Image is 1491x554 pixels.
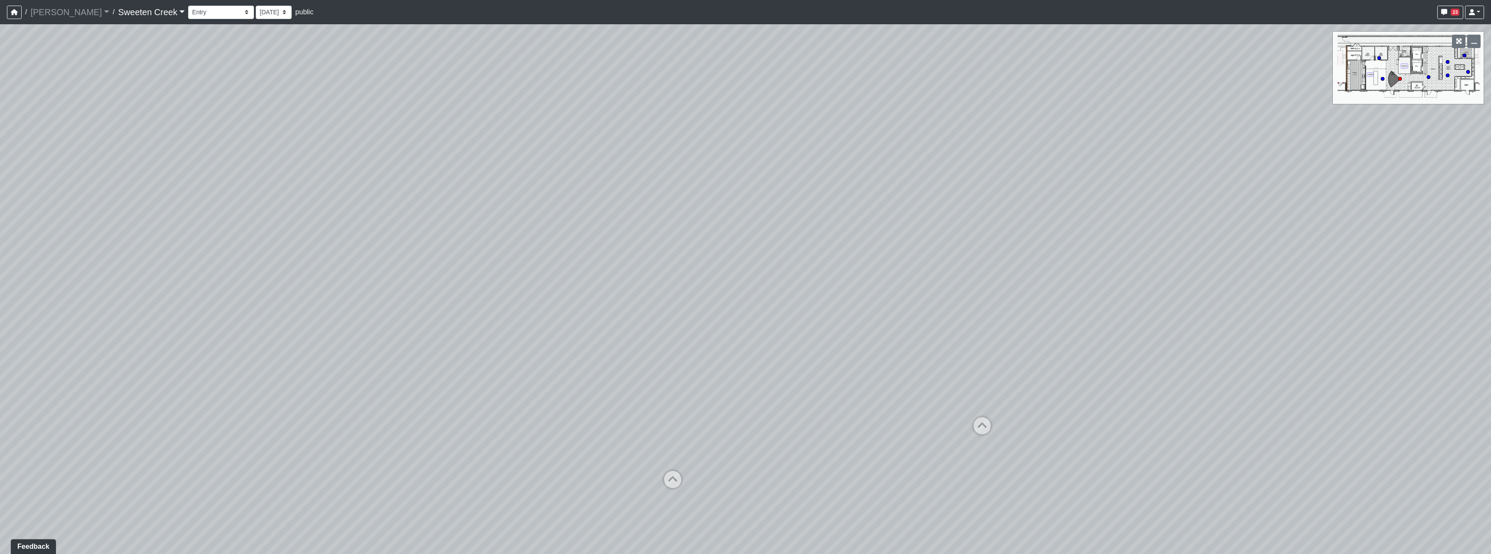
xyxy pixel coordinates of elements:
a: Sweeten Creek [118,3,185,21]
iframe: Ybug feedback widget [7,537,58,554]
a: [PERSON_NAME] [30,3,109,21]
span: / [109,3,118,21]
span: 23 [1451,9,1459,16]
button: 23 [1437,6,1463,19]
span: public [295,8,313,16]
span: / [22,3,30,21]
